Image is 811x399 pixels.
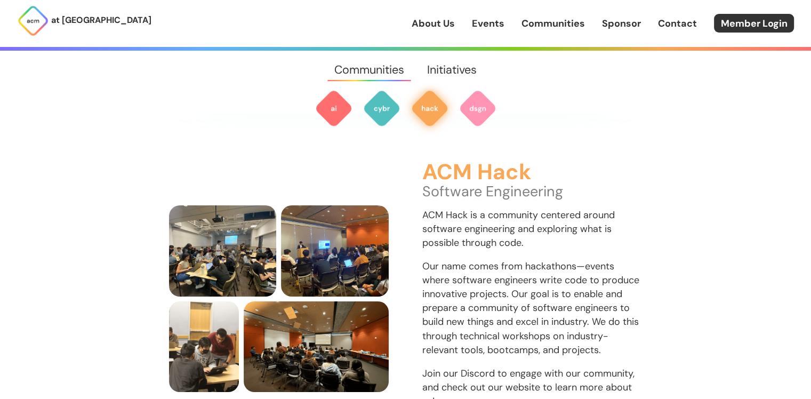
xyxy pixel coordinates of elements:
[281,205,389,297] img: members watch presentation at a Hack Event
[422,208,643,250] p: ACM Hack is a community centered around software engineering and exploring what is possible throu...
[17,5,49,37] img: ACM Logo
[315,89,353,127] img: ACM AI
[323,51,415,89] a: Communities
[521,17,585,30] a: Communities
[714,14,794,33] a: Member Login
[412,17,455,30] a: About Us
[411,89,449,127] img: ACM Hack
[459,89,497,127] img: ACM Design
[17,5,151,37] a: at [GEOGRAPHIC_DATA]
[422,259,643,357] p: Our name comes from hackathons—events where software engineers write code to produce innovative p...
[422,161,643,185] h3: ACM Hack
[422,185,643,198] p: Software Engineering
[658,17,697,30] a: Contact
[51,13,151,27] p: at [GEOGRAPHIC_DATA]
[244,301,389,393] img: members consider what their project responsibilities and technologies are at a Hack Event
[416,51,488,89] a: Initiatives
[472,17,504,30] a: Events
[169,301,239,393] img: ACM Hack president Nikhil helps someone at a Hack Event
[602,17,641,30] a: Sponsor
[363,89,401,127] img: ACM Cyber
[169,205,277,297] img: members locking in at a Hack workshop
